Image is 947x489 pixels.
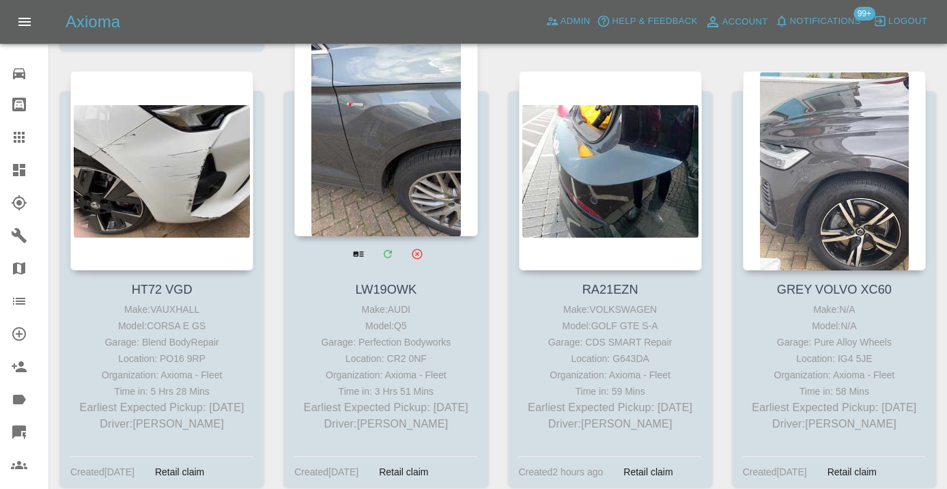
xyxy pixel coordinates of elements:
[8,5,41,38] button: Open drawer
[888,14,927,29] span: Logout
[145,464,214,480] div: Retail claim
[746,367,922,383] div: Organization: Axioma - Fleet
[373,240,401,268] a: Modify
[746,350,922,367] div: Location: IG4 5JE
[777,283,892,296] a: GREY VOLVO XC60
[519,464,604,480] div: Created 2 hours ago
[70,464,135,480] div: Created [DATE]
[746,416,922,432] p: Driver: [PERSON_NAME]
[298,301,474,318] div: Make: AUDI
[74,318,250,334] div: Model: CORSA E GS
[298,350,474,367] div: Location: CR2 0NF
[344,240,372,268] a: View
[522,350,698,367] div: Location: G643DA
[701,11,772,33] a: Account
[298,334,474,350] div: Garage: Perfection Bodyworks
[298,367,474,383] div: Organization: Axioma - Fleet
[853,7,875,20] span: 99+
[790,14,861,29] span: Notifications
[522,301,698,318] div: Make: VOLKSWAGEN
[74,301,250,318] div: Make: VAUXHALL
[746,400,922,416] p: Earliest Expected Pickup: [DATE]
[298,400,474,416] p: Earliest Expected Pickup: [DATE]
[298,383,474,400] div: Time in: 3 Hrs 51 Mins
[772,11,864,32] button: Notifications
[369,464,438,480] div: Retail claim
[522,383,698,400] div: Time in: 59 Mins
[522,334,698,350] div: Garage: CDS SMART Repair
[74,367,250,383] div: Organization: Axioma - Fleet
[746,334,922,350] div: Garage: Pure Alloy Wheels
[870,11,931,32] button: Logout
[403,240,431,268] button: Archive
[561,14,591,29] span: Admin
[74,383,250,400] div: Time in: 5 Hrs 28 Mins
[74,350,250,367] div: Location: PO16 9RP
[298,318,474,334] div: Model: Q5
[593,11,701,32] button: Help & Feedback
[612,14,697,29] span: Help & Feedback
[746,301,922,318] div: Make: N/A
[66,11,120,33] h5: Axioma
[522,416,698,432] p: Driver: [PERSON_NAME]
[613,464,683,480] div: Retail claim
[817,464,887,480] div: Retail claim
[746,318,922,334] div: Model: N/A
[522,367,698,383] div: Organization: Axioma - Fleet
[522,318,698,334] div: Model: GOLF GTE S-A
[74,400,250,416] p: Earliest Expected Pickup: [DATE]
[746,383,922,400] div: Time in: 58 Mins
[298,416,474,432] p: Driver: [PERSON_NAME]
[542,11,594,32] a: Admin
[582,283,638,296] a: RA21EZN
[132,283,193,296] a: HT72 VGD
[522,400,698,416] p: Earliest Expected Pickup: [DATE]
[294,464,358,480] div: Created [DATE]
[356,283,417,296] a: LW19OWK
[74,416,250,432] p: Driver: [PERSON_NAME]
[74,334,250,350] div: Garage: Blend BodyRepair
[722,14,768,30] span: Account
[743,464,807,480] div: Created [DATE]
